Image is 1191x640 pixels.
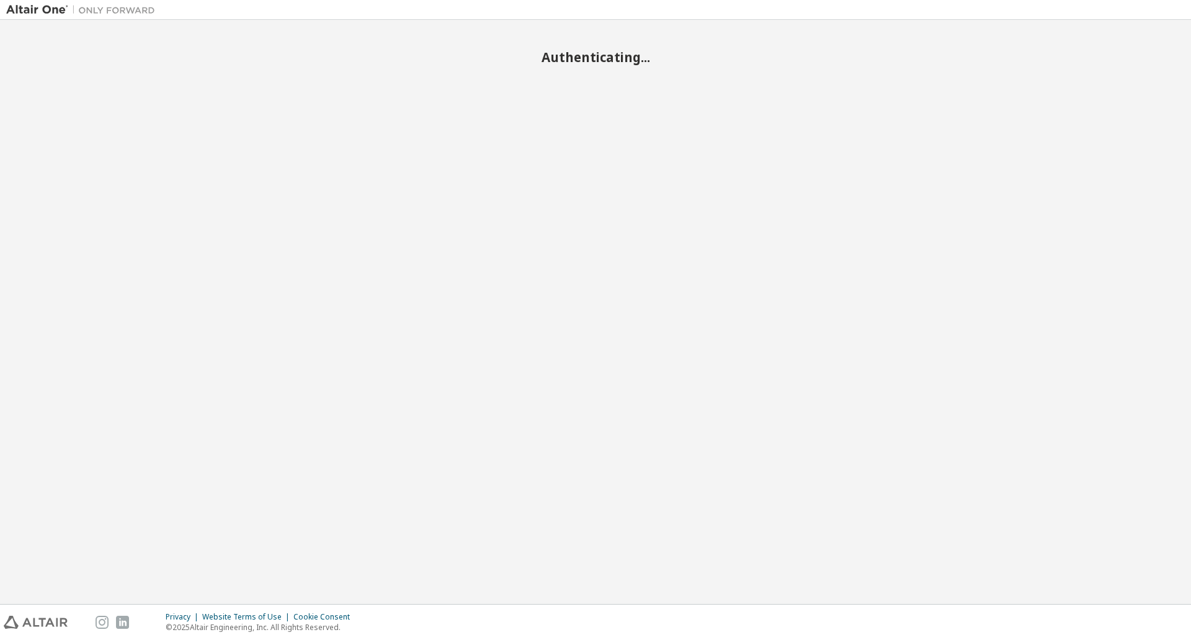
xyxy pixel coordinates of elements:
[96,616,109,629] img: instagram.svg
[166,612,202,622] div: Privacy
[116,616,129,629] img: linkedin.svg
[166,622,357,633] p: © 2025 Altair Engineering, Inc. All Rights Reserved.
[6,49,1185,65] h2: Authenticating...
[202,612,293,622] div: Website Terms of Use
[6,4,161,16] img: Altair One
[4,616,68,629] img: altair_logo.svg
[293,612,357,622] div: Cookie Consent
